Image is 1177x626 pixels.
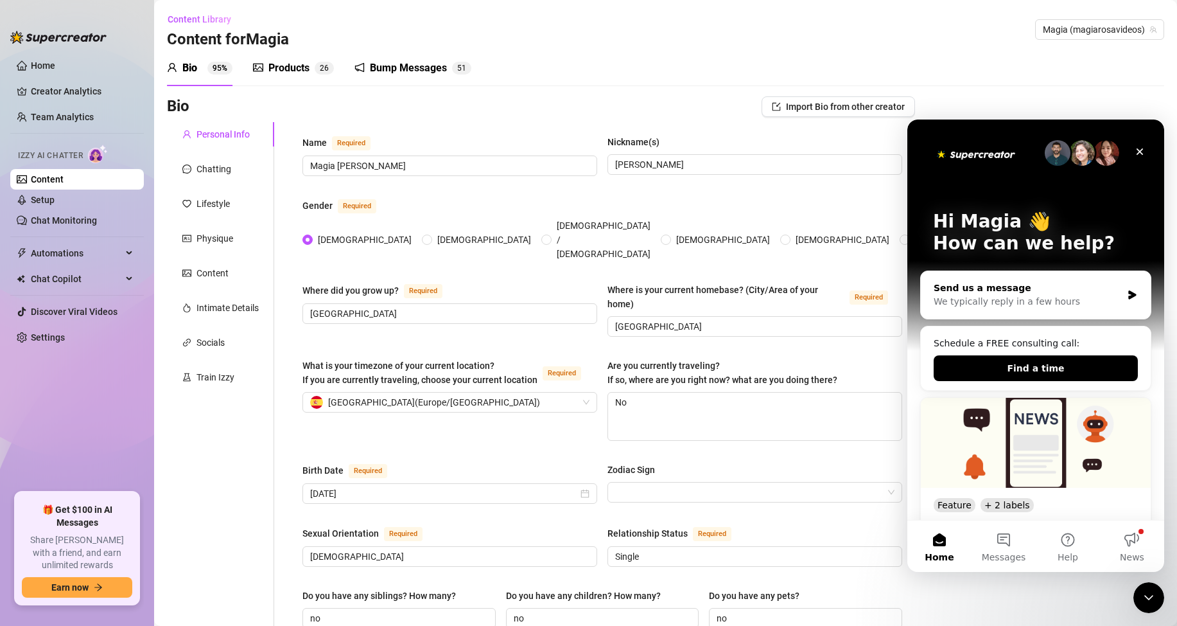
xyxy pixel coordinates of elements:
[709,589,808,603] label: Do you have any pets?
[196,301,259,315] div: Intimate Details
[18,150,83,162] span: Izzy AI Chatter
[167,62,177,73] span: user
[182,199,191,208] span: heart
[370,60,447,76] div: Bump Messages
[213,433,237,442] span: News
[196,266,229,280] div: Content
[168,14,231,24] span: Content Library
[607,361,837,385] span: Are you currently traveling? If so, where are you right now? what are you doing there?
[907,120,1164,572] iframe: Intercom live chat
[13,278,244,454] div: 🚀 New Release: Like & Comment BumpsFeature+ 2 labels
[31,195,55,205] a: Setup
[607,283,902,311] label: Where is your current homebase? (City/Area of your home)
[221,21,244,44] div: Close
[506,589,670,603] label: Do you have any children? How many?
[302,361,537,385] span: What is your timezone of your current location? If you are currently traveling, choose your curre...
[514,611,689,625] input: Do you have any children? How many?
[193,401,257,452] button: News
[64,401,128,452] button: Messages
[302,463,344,478] div: Birth Date
[615,319,892,334] input: Where is your current homebase? (City/Area of your home)
[302,463,401,478] label: Birth Date
[207,62,232,75] sup: 95%
[196,335,225,350] div: Socials
[328,393,540,412] span: [GEOGRAPHIC_DATA] ( Europe/[GEOGRAPHIC_DATA] )
[693,527,731,541] span: Required
[31,81,134,102] a: Creator Analytics
[31,307,118,317] a: Discover Viral Videos
[17,274,25,283] img: Chat Copilot
[31,112,94,122] a: Team Analytics
[182,234,191,243] span: idcard
[196,197,230,211] div: Lifestyle
[26,379,68,393] div: Feature
[253,62,263,73] span: picture
[462,64,466,73] span: 1
[310,550,587,564] input: Sexual Orientation
[432,233,536,247] span: [DEMOGRAPHIC_DATA]
[310,307,587,321] input: Where did you grow up?
[338,199,376,213] span: Required
[608,393,902,440] textarea: No
[310,611,485,625] input: Do you have any siblings? How many?
[10,31,107,44] img: logo-BBDzfeDw.svg
[167,9,241,30] button: Content Library
[671,233,775,247] span: [DEMOGRAPHIC_DATA]
[790,233,894,247] span: [DEMOGRAPHIC_DATA]
[302,526,437,541] label: Sexual Orientation
[457,64,462,73] span: 5
[31,60,55,71] a: Home
[31,269,122,289] span: Chat Copilot
[22,504,132,529] span: 🎁 Get $100 in AI Messages
[302,198,390,213] label: Gender
[31,174,64,184] a: Content
[1133,582,1164,613] iframe: Intercom live chat
[302,135,385,150] label: Name
[196,231,233,246] div: Physique
[850,291,888,305] span: Required
[74,433,119,442] span: Messages
[324,64,329,73] span: 6
[310,487,578,501] input: Birth Date
[182,269,191,278] span: picture
[349,464,387,478] span: Required
[196,370,234,384] div: Train Izzy
[88,145,108,163] img: AI Chatter
[13,278,243,368] img: 🚀 New Release: Like & Comment Bumps
[607,526,688,541] div: Relationship Status
[167,96,189,117] h3: Bio
[302,526,379,541] div: Sexual Orientation
[320,64,324,73] span: 2
[1149,26,1157,33] span: team
[404,284,442,298] span: Required
[607,135,659,149] div: Nickname(s)
[31,332,65,343] a: Settings
[786,102,905,112] span: Import Bio from other creator
[607,135,668,149] label: Nickname(s)
[772,102,781,111] span: import
[22,534,132,572] span: Share [PERSON_NAME] with a friend, and earn unlimited rewards
[452,62,471,75] sup: 51
[150,433,171,442] span: Help
[182,338,191,347] span: link
[332,136,371,150] span: Required
[762,96,915,117] button: Import Bio from other creator
[73,379,126,393] div: + 2 labels
[607,463,655,477] div: Zodiac Sign
[313,233,417,247] span: [DEMOGRAPHIC_DATA]
[196,127,250,141] div: Personal Info
[607,526,745,541] label: Relationship Status
[17,248,27,258] span: thunderbolt
[302,199,333,213] div: Gender
[384,527,423,541] span: Required
[51,582,89,593] span: Earn now
[182,60,197,76] div: Bio
[717,611,892,625] input: Do you have any pets?
[22,577,132,598] button: Earn nowarrow-right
